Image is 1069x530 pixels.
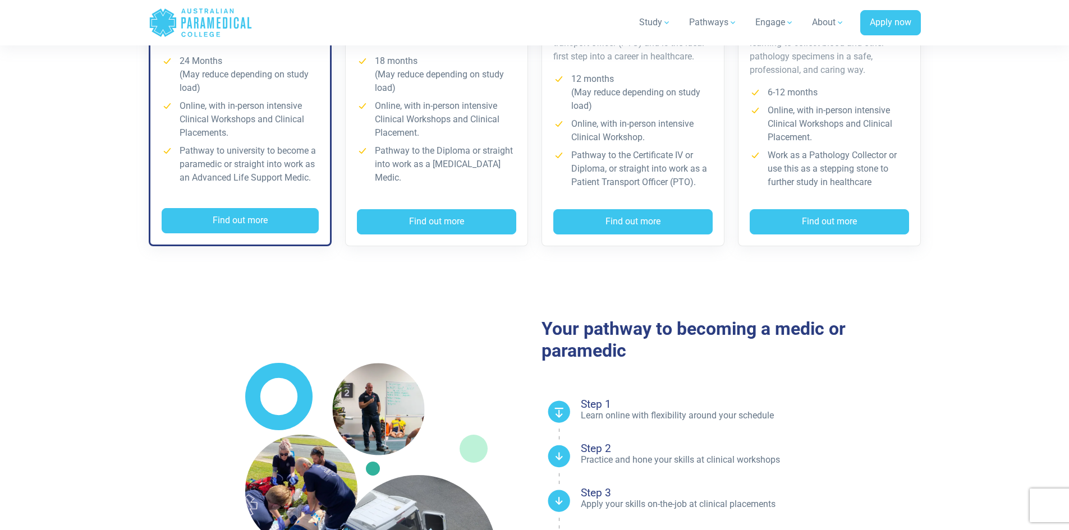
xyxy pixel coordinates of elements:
[149,4,253,41] a: Australian Paramedical College
[162,208,319,234] button: Find out more
[162,99,319,140] li: Online, with in-person intensive Clinical Workshops and Clinical Placements.
[357,209,516,235] button: Find out more
[542,318,921,361] h2: Your pathway to becoming a medic or paramedic
[750,86,909,99] li: 6-12 months
[162,54,319,95] li: 24 Months (May reduce depending on study load)
[805,7,851,38] a: About
[553,117,713,144] li: Online, with in-person intensive Clinical Workshop.
[750,23,909,77] p: Start your career in healthcare by learning to collect blood and other pathology specimens in a s...
[581,487,921,498] h4: Step 3
[553,72,713,113] li: 12 months (May reduce depending on study load)
[357,99,516,140] li: Online, with in-person intensive Clinical Workshops and Clinical Placement.
[553,209,713,235] button: Find out more
[553,149,713,189] li: Pathway to the Certificate IV or Diploma, or straight into work as a Patient Transport Officer (P...
[581,409,921,422] p: Learn online with flexibility around your schedule
[750,104,909,144] li: Online, with in-person intensive Clinical Workshops and Clinical Placement.
[581,399,921,409] h4: Step 1
[581,454,921,466] p: Practice and hone your skills at clinical workshops
[162,144,319,185] li: Pathway to university to become a paramedic or straight into work as an Advanced Life Support Medic.
[581,443,921,454] h4: Step 2
[750,209,909,235] button: Find out more
[357,144,516,185] li: Pathway to the Diploma or straight into work as a [MEDICAL_DATA] Medic.
[749,7,801,38] a: Engage
[632,7,678,38] a: Study
[581,498,921,510] p: Apply your skills on-the-job at clinical placements
[682,7,744,38] a: Pathways
[860,10,921,36] a: Apply now
[357,54,516,95] li: 18 months (May reduce depending on study load)
[750,149,909,189] li: Work as a Pathology Collector or use this as a stepping stone to further study in healthcare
